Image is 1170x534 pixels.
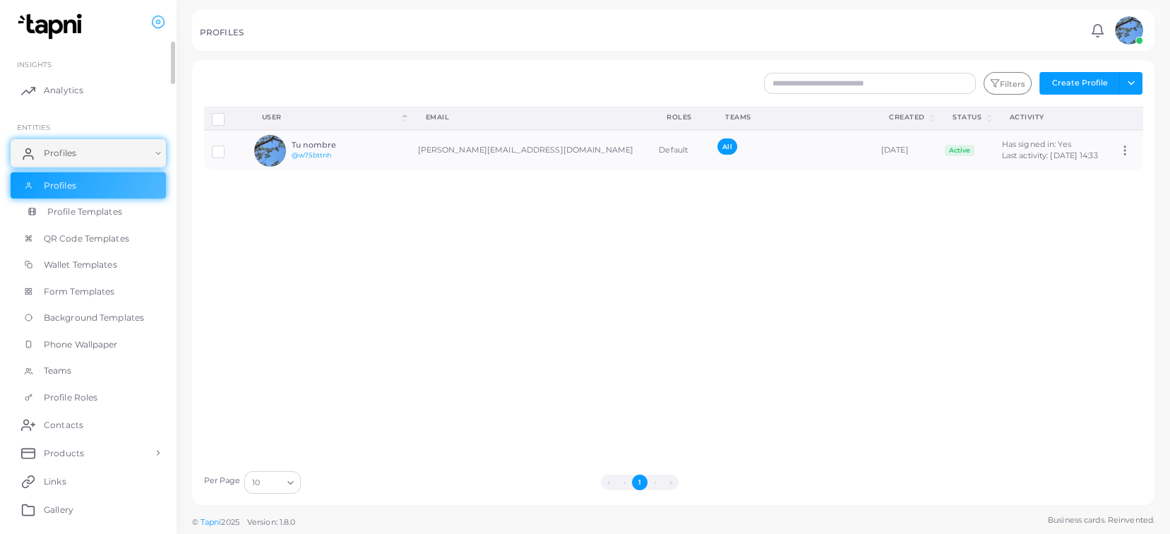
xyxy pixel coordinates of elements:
a: Wallet Templates [11,251,166,278]
span: Last activity: [DATE] 14:33 [1002,150,1098,160]
td: [PERSON_NAME][EMAIL_ADDRESS][DOMAIN_NAME] [410,130,651,170]
a: Profiles [11,172,166,199]
span: Profiles [44,179,76,192]
span: QR Code Templates [44,232,129,245]
div: Status [953,112,984,122]
div: activity [1010,112,1095,122]
span: Phone Wallpaper [44,338,118,351]
span: Products [44,447,84,460]
a: Profiles [11,139,166,167]
h6: Tu nombre [292,141,395,150]
span: © [192,516,295,528]
a: Background Templates [11,304,166,331]
span: Has signed in: Yes [1002,139,1071,149]
span: Profile Roles [44,391,97,404]
div: Search for option [244,471,301,494]
div: Created [889,112,927,122]
label: Per Page [204,475,241,487]
th: Action [1111,107,1143,130]
div: Email [425,112,635,122]
a: avatar [1111,16,1147,44]
div: Teams [725,112,858,122]
button: Create Profile [1039,72,1120,95]
div: User [262,112,400,122]
a: Links [11,467,166,495]
img: avatar [254,135,286,167]
span: All [717,138,736,155]
div: Roles [667,112,694,122]
span: Profile Templates [47,206,122,218]
a: QR Code Templates [11,225,166,252]
span: Gallery [44,504,73,516]
td: [DATE] [873,130,937,170]
a: Gallery [11,495,166,523]
input: Search for option [261,475,282,490]
span: Business cards. Reinvented. [1048,514,1154,526]
span: Form Templates [44,285,115,298]
span: Links [44,475,66,488]
th: Row-selection [204,107,246,130]
a: @w75bttnh [292,151,331,159]
span: INSIGHTS [17,60,52,69]
span: Contacts [44,419,83,432]
span: Analytics [44,84,83,97]
button: Go to page 1 [632,475,647,490]
a: Profile Roles [11,384,166,411]
a: Phone Wallpaper [11,331,166,358]
span: Background Templates [44,311,144,324]
a: Form Templates [11,278,166,305]
button: Filters [984,72,1032,95]
span: ENTITIES [17,123,50,131]
a: Teams [11,357,166,384]
span: Active [945,145,974,156]
td: Default [651,130,710,170]
a: Products [11,439,166,467]
a: Analytics [11,76,166,105]
ul: Pagination [304,475,975,490]
img: logo [13,13,91,40]
span: 2025 [221,516,239,528]
span: Teams [44,364,72,377]
span: Wallet Templates [44,259,117,271]
h5: PROFILES [200,28,244,37]
span: Profiles [44,147,76,160]
a: Contacts [11,410,166,439]
a: Profile Templates [11,198,166,225]
span: Version: 1.8.0 [247,517,296,527]
img: avatar [1115,16,1143,44]
span: 10 [252,475,260,490]
a: Tapni [201,517,222,527]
